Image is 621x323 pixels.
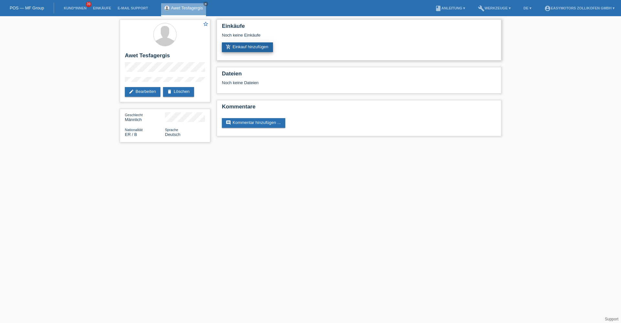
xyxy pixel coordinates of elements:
[222,71,496,80] h2: Dateien
[605,317,618,321] a: Support
[163,87,194,97] a: deleteLöschen
[171,6,203,10] a: Awet Tesfagergis
[226,120,231,125] i: comment
[222,23,496,33] h2: Einkäufe
[520,6,535,10] a: DE ▾
[90,6,114,10] a: Einkäufe
[165,128,178,132] span: Sprache
[222,42,273,52] a: add_shopping_cartEinkauf hinzufügen
[435,5,441,12] i: book
[125,113,143,117] span: Geschlecht
[203,21,209,28] a: star_border
[167,89,172,94] i: delete
[475,6,514,10] a: buildWerkzeuge ▾
[165,132,180,137] span: Deutsch
[60,6,90,10] a: Kund*innen
[125,52,205,62] h2: Awet Tesfagergis
[203,21,209,27] i: star_border
[541,6,618,10] a: account_circleEasymotors Zollikofen GmbH ▾
[86,2,92,7] span: 39
[125,128,143,132] span: Nationalität
[222,33,496,42] div: Noch keine Einkäufe
[544,5,551,12] i: account_circle
[10,6,44,10] a: POS — MF Group
[114,6,151,10] a: E-Mail Support
[222,104,496,113] h2: Kommentare
[125,87,160,97] a: editBearbeiten
[222,118,285,128] a: commentKommentar hinzufügen ...
[203,2,208,6] a: close
[222,80,419,85] div: Noch keine Dateien
[129,89,134,94] i: edit
[478,5,485,12] i: build
[125,112,165,122] div: Männlich
[226,44,231,50] i: add_shopping_cart
[432,6,468,10] a: bookAnleitung ▾
[125,132,137,137] span: Eritrea / B / 17.06.2015
[204,2,207,6] i: close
